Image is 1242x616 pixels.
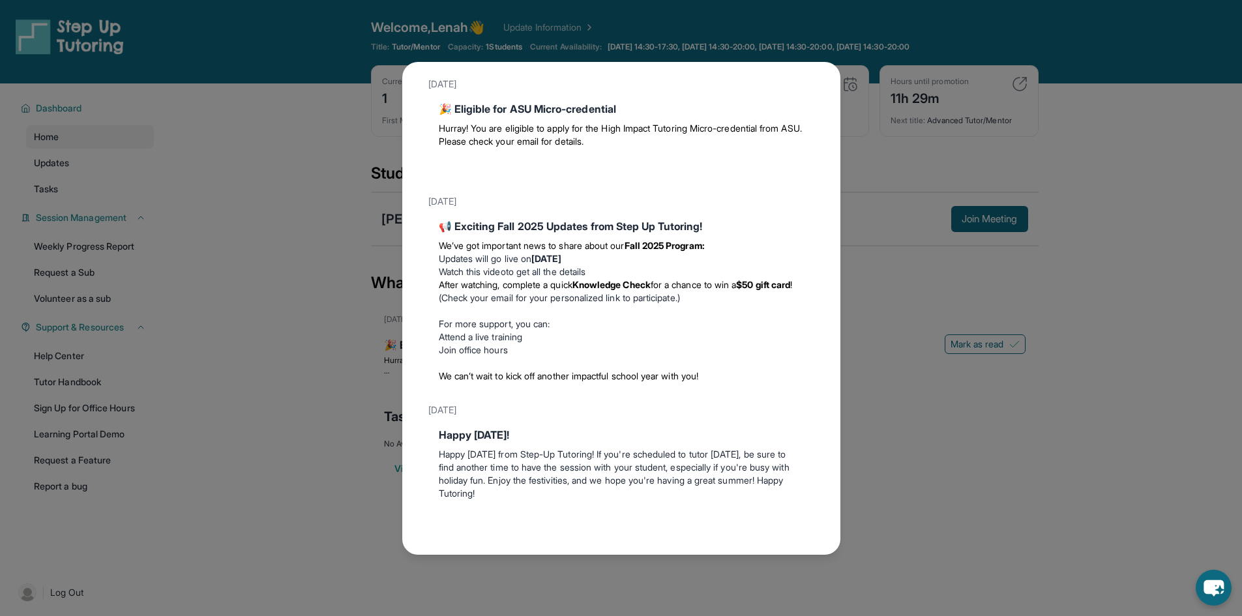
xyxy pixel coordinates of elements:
[790,279,792,290] span: !
[439,266,506,277] a: Watch this video
[428,72,814,96] div: [DATE]
[531,253,561,264] strong: [DATE]
[439,240,625,251] span: We’ve got important news to share about our
[428,190,814,213] div: [DATE]
[428,398,814,422] div: [DATE]
[439,218,804,234] div: 📢 Exciting Fall 2025 Updates from Step Up Tutoring!
[439,344,508,355] a: Join office hours
[572,279,651,290] strong: Knowledge Check
[439,101,804,117] div: 🎉 Eligible for ASU Micro-credential
[439,265,804,278] li: to get all the details
[1196,570,1232,606] button: chat-button
[625,240,705,251] strong: Fall 2025 Program:
[439,278,804,304] li: (Check your email for your personalized link to participate.)
[439,448,804,500] p: Happy [DATE] from Step-Up Tutoring! If you're scheduled to tutor [DATE], be sure to find another ...
[439,370,699,381] span: We can’t wait to kick off another impactful school year with you!
[439,279,572,290] span: After watching, complete a quick
[439,317,804,330] p: For more support, you can:
[439,427,804,443] div: Happy [DATE]!
[736,279,790,290] strong: $50 gift card
[651,279,736,290] span: for a chance to win a
[439,123,802,147] span: Hurray! You are eligible to apply for the High Impact Tutoring Micro-credential from ASU. Please ...
[439,252,804,265] li: Updates will go live on
[439,331,523,342] a: Attend a live training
